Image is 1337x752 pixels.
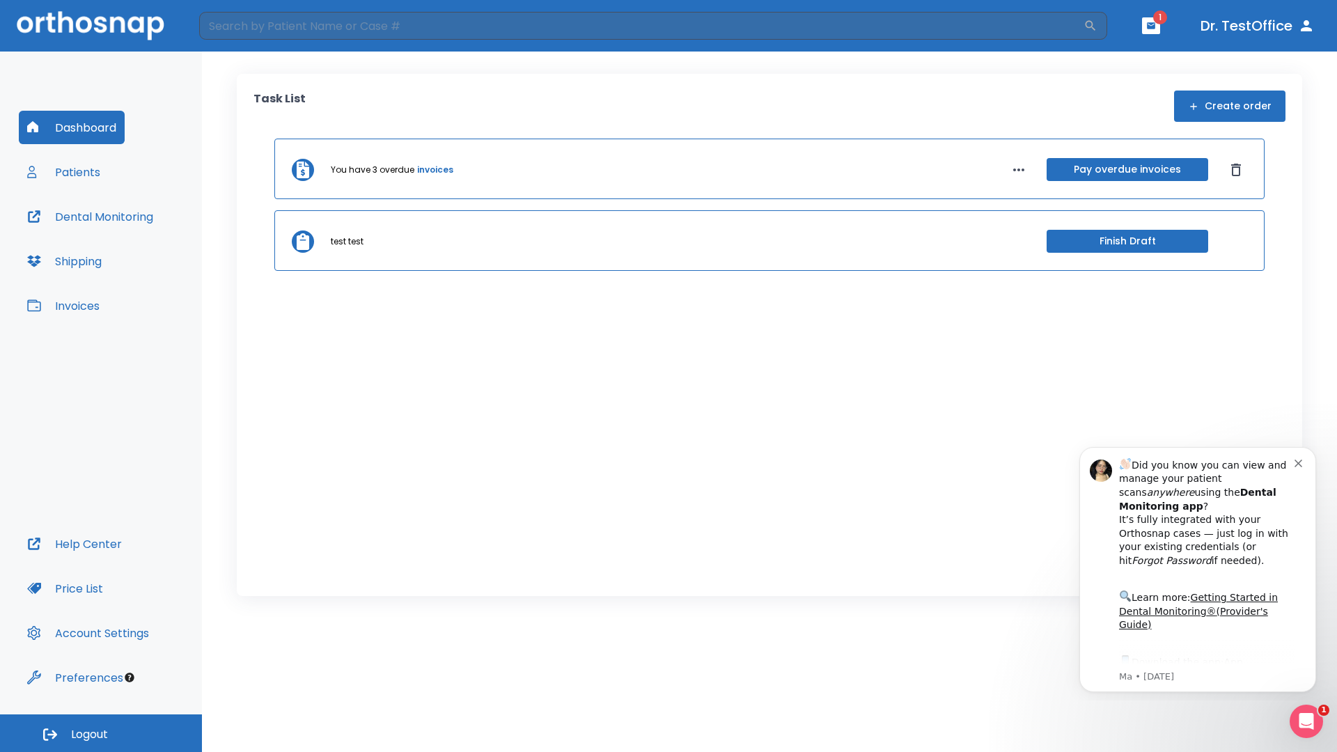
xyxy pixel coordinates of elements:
[1195,13,1320,38] button: Dr. TestOffice
[417,164,453,176] a: invoices
[19,155,109,189] button: Patients
[1047,158,1208,181] button: Pay overdue invoices
[61,222,185,247] a: App Store
[19,111,125,144] button: Dashboard
[61,236,236,249] p: Message from Ma, sent 8w ago
[199,12,1084,40] input: Search by Patient Name or Case #
[19,200,162,233] button: Dental Monitoring
[1058,434,1337,700] iframe: Intercom notifications message
[123,671,136,684] div: Tooltip anchor
[331,164,414,176] p: You have 3 overdue
[331,235,363,248] p: test test
[1290,705,1323,738] iframe: Intercom live chat
[19,527,130,561] button: Help Center
[61,219,236,290] div: Download the app: | ​ Let us know if you need help getting started!
[19,289,108,322] button: Invoices
[19,244,110,278] button: Shipping
[17,11,164,40] img: Orthosnap
[1153,10,1167,24] span: 1
[1318,705,1329,716] span: 1
[253,91,306,122] p: Task List
[19,616,157,650] button: Account Settings
[236,22,247,33] button: Dismiss notification
[1225,159,1247,181] button: Dismiss
[1047,230,1208,253] button: Finish Draft
[19,661,132,694] button: Preferences
[71,727,108,742] span: Logout
[19,572,111,605] button: Price List
[1174,91,1285,122] button: Create order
